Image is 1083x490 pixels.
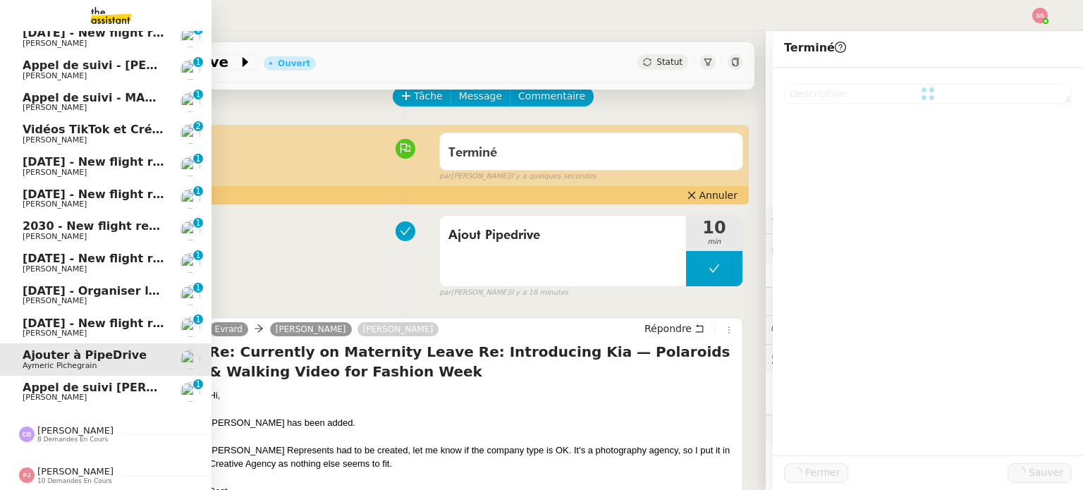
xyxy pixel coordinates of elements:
[686,236,742,248] span: min
[23,103,87,112] span: [PERSON_NAME]
[771,324,862,335] span: 💬
[193,121,203,131] nz-badge-sup: 2
[209,342,737,381] h4: Re: Currently on Maternity Leave Re: Introducing Kia — Polaroids & Walking Video for Fashion Week
[771,423,815,434] span: 🧴
[193,314,203,324] nz-badge-sup: 1
[23,26,314,39] span: [DATE] - New flight request - [PERSON_NAME]
[23,329,87,338] span: [PERSON_NAME]
[23,317,314,330] span: [DATE] - New flight request - [PERSON_NAME]
[393,87,451,106] button: Tâche
[23,284,322,298] span: [DATE] - Organiser le vol pour [PERSON_NAME]
[23,381,221,394] span: Appel de suivi [PERSON_NAME]
[23,71,87,80] span: [PERSON_NAME]
[180,92,200,112] img: users%2FW4OQjB9BRtYK2an7yusO0WsYLsD3%2Favatar%2F28027066-518b-424c-8476-65f2e549ac29
[414,88,443,104] span: Tâche
[1008,463,1072,483] button: Sauver
[510,171,596,183] span: il y a quelques secondes
[193,250,203,260] nz-badge-sup: 1
[681,188,743,203] button: Annuler
[195,90,201,102] p: 1
[766,415,1083,443] div: 🧴Autres
[193,57,203,67] nz-badge-sup: 1
[784,463,848,483] button: Fermer
[439,287,568,299] small: [PERSON_NAME]
[23,393,87,402] span: [PERSON_NAME]
[195,186,201,199] p: 1
[448,225,678,246] span: Ajout Pipedrive
[37,466,114,477] span: [PERSON_NAME]
[37,425,114,436] span: [PERSON_NAME]
[180,157,200,176] img: users%2FC9SBsJ0duuaSgpQFj5LgoEX8n0o2%2Favatar%2Fec9d51b8-9413-4189-adfb-7be4d8c96a3c
[180,27,200,47] img: users%2FC9SBsJ0duuaSgpQFj5LgoEX8n0o2%2Favatar%2Fec9d51b8-9413-4189-adfb-7be4d8c96a3c
[195,283,201,295] p: 1
[195,154,201,166] p: 1
[195,121,201,134] p: 2
[180,253,200,273] img: users%2FC9SBsJ0duuaSgpQFj5LgoEX8n0o2%2Favatar%2Fec9d51b8-9413-4189-adfb-7be4d8c96a3c
[180,189,200,209] img: users%2FC9SBsJ0duuaSgpQFj5LgoEX8n0o2%2Favatar%2Fec9d51b8-9413-4189-adfb-7be4d8c96a3c
[23,361,97,370] span: Aymeric Pichegrain
[766,206,1083,233] div: ⚙️Procédures
[510,287,569,299] span: il y a 18 minutes
[23,155,419,169] span: [DATE] - New flight request - [MEDICAL_DATA][PERSON_NAME]
[23,91,293,104] span: Appel de suivi - MADFLY - [PERSON_NAME]
[771,295,874,307] span: ⏲️
[180,317,200,337] img: users%2FC9SBsJ0duuaSgpQFj5LgoEX8n0o2%2Favatar%2Fec9d51b8-9413-4189-adfb-7be4d8c96a3c
[518,88,585,104] span: Commentaire
[193,218,203,228] nz-badge-sup: 1
[23,296,87,305] span: [PERSON_NAME]
[209,323,248,336] a: Evrard
[23,39,87,48] span: [PERSON_NAME]
[23,168,87,177] span: [PERSON_NAME]
[766,345,1083,372] div: 🕵️Autres demandes en cours 4
[771,353,948,364] span: 🕵️
[195,25,201,37] p: 1
[19,427,35,442] img: svg
[209,388,737,403] div: Hi,
[439,287,451,299] span: par
[23,123,345,136] span: Vidéos TikTok et Créatives META - septembre 2025
[23,252,314,265] span: [DATE] - New flight request - [PERSON_NAME]
[19,467,35,483] img: svg
[771,240,863,256] span: 🔐
[699,188,738,202] span: Annuler
[439,171,596,183] small: [PERSON_NAME]
[23,219,302,233] span: 2030 - New flight request - [PERSON_NAME]
[195,314,201,327] p: 1
[510,87,594,106] button: Commentaire
[1032,8,1048,23] img: svg
[23,264,87,274] span: [PERSON_NAME]
[193,283,203,293] nz-badge-sup: 1
[270,323,352,336] a: [PERSON_NAME]
[180,286,200,305] img: users%2FC9SBsJ0duuaSgpQFj5LgoEX8n0o2%2Favatar%2Fec9d51b8-9413-4189-adfb-7be4d8c96a3c
[23,188,314,201] span: [DATE] - New flight request - [PERSON_NAME]
[766,288,1083,315] div: ⏲️Tâches 16:55
[784,41,846,54] span: Terminé
[180,124,200,144] img: users%2FCk7ZD5ubFNWivK6gJdIkoi2SB5d2%2Favatar%2F3f84dbb7-4157-4842-a987-fca65a8b7a9a
[640,321,709,336] button: Répondre
[209,443,737,471] div: [PERSON_NAME] Represents had to be created, let me know if the company type is OK. It's a photogr...
[180,60,200,80] img: users%2FW4OQjB9BRtYK2an7yusO0WsYLsD3%2Favatar%2F28027066-518b-424c-8476-65f2e549ac29
[771,212,845,228] span: ⚙️
[193,154,203,164] nz-badge-sup: 1
[766,234,1083,262] div: 🔐Données client
[193,379,203,389] nz-badge-sup: 1
[23,135,87,145] span: [PERSON_NAME]
[439,171,451,183] span: par
[23,200,87,209] span: [PERSON_NAME]
[180,382,200,402] img: users%2FW4OQjB9BRtYK2an7yusO0WsYLsD3%2Favatar%2F28027066-518b-424c-8476-65f2e549ac29
[23,232,87,241] span: [PERSON_NAME]
[193,186,203,196] nz-badge-sup: 1
[357,323,439,336] a: [PERSON_NAME]
[193,90,203,99] nz-badge-sup: 1
[180,350,200,369] img: users%2F1PNv5soDtMeKgnH5onPMHqwjzQn1%2Favatar%2Fd0f44614-3c2d-49b8-95e9-0356969fcfd1
[686,219,742,236] span: 10
[37,477,112,485] span: 10 demandes en cours
[451,87,510,106] button: Message
[180,221,200,240] img: users%2FC9SBsJ0duuaSgpQFj5LgoEX8n0o2%2Favatar%2Fec9d51b8-9413-4189-adfb-7be4d8c96a3c
[766,316,1083,343] div: 💬Commentaires
[448,147,497,159] span: Terminé
[37,436,108,443] span: 8 demandes en cours
[459,88,502,104] span: Message
[195,250,201,263] p: 1
[209,416,737,430] div: [PERSON_NAME] has been added.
